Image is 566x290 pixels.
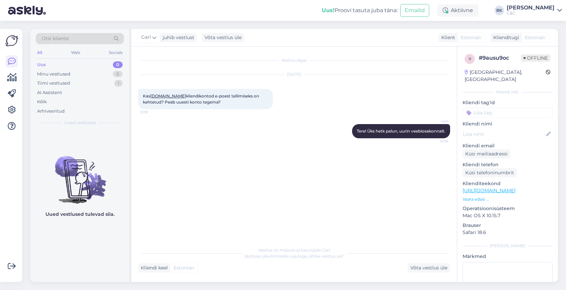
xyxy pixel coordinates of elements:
[143,93,260,105] span: Kas kliendikontod e-poest tellimiseks on kehtetud? Peab uuesti konto tegema?
[37,71,70,78] div: Minu vestlused
[113,61,123,68] div: 0
[37,108,65,115] div: Arhiveeritud
[107,48,124,57] div: Socials
[37,89,62,96] div: AI Assistent
[37,80,70,87] div: Tiimi vestlused
[114,80,123,87] div: 1
[357,128,445,134] span: Tere! Üks hetk palun, uurin veebiosakonnalt.
[408,263,450,272] div: Võta vestlus üle
[463,108,553,118] input: Lisa tag
[463,161,553,168] p: Kliendi telefon
[507,5,562,16] a: [PERSON_NAME]C&C
[495,6,504,15] div: BK
[202,33,244,42] div: Võta vestlus üle
[160,34,194,41] div: juhib vestlust
[463,243,553,249] div: [PERSON_NAME]
[258,248,330,253] span: Vestlus on määratud kasutajale Garl
[463,130,545,138] input: Lisa nimi
[463,142,553,149] p: Kliendi email
[463,196,553,202] p: Vaata edasi ...
[37,61,46,68] div: Uus
[141,34,151,41] span: Garl
[463,99,553,106] p: Kliendi tag'id
[113,71,123,78] div: 0
[463,120,553,127] p: Kliendi nimi
[5,34,18,47] img: Askly Logo
[150,93,186,98] a: [DOMAIN_NAME]
[437,4,478,17] div: Aktiivne
[244,254,344,259] span: Vestluse ülevõtmiseks vajutage
[465,69,546,83] div: [GEOGRAPHIC_DATA], [GEOGRAPHIC_DATA]
[45,211,115,218] p: Uued vestlused tulevad siia.
[463,149,510,158] div: Küsi meiliaadressi
[322,7,335,13] b: Uus!
[138,264,168,271] div: Kliendi keel
[525,34,545,41] span: Estonian
[307,254,344,259] i: „Võtke vestlus üle”
[36,48,43,57] div: All
[463,168,517,177] div: Küsi telefoninumbrit
[463,180,553,187] p: Klienditeekond
[491,34,519,41] div: Klienditugi
[42,35,69,42] span: Otsi kliente
[322,6,398,14] div: Proovi tasuta juba täna:
[423,139,448,144] span: 12:26
[507,10,555,16] div: C&C
[479,54,521,62] div: # 9ausu9oc
[174,264,194,271] span: Estonian
[140,110,165,115] span: 12:19
[70,48,82,57] div: Web
[439,34,455,41] div: Klient
[521,54,551,62] span: Offline
[138,57,450,63] div: Vestlus algas
[463,187,515,194] a: [URL][DOMAIN_NAME]
[463,222,553,229] p: Brauser
[463,89,553,95] div: Kliendi info
[463,205,553,212] p: Operatsioonisüsteem
[30,144,129,205] img: No chats
[64,120,96,126] span: Uued vestlused
[469,56,471,61] span: 9
[463,212,553,219] p: Mac OS X 10.15.7
[37,98,47,105] div: Kõik
[463,229,553,236] p: Safari 18.6
[138,71,450,78] div: [DATE]
[463,253,553,260] p: Märkmed
[507,5,555,10] div: [PERSON_NAME]
[461,34,481,41] span: Estonian
[400,4,429,17] button: Emailid
[423,119,448,124] span: Garl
